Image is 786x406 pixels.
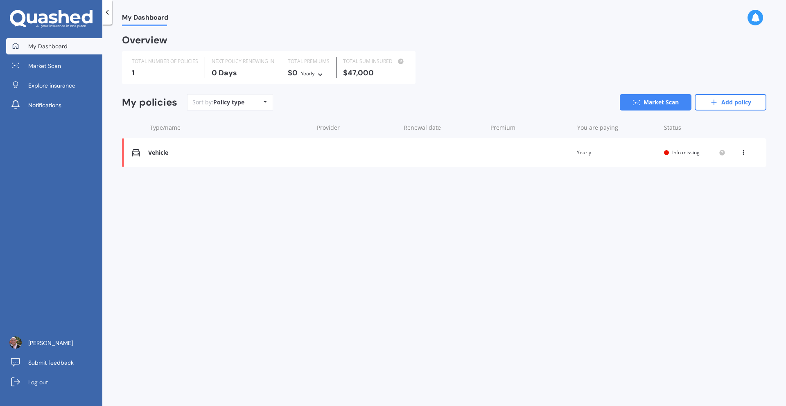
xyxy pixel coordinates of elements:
a: Notifications [6,97,102,113]
div: TOTAL NUMBER OF POLICIES [132,57,198,65]
span: Market Scan [28,62,61,70]
div: TOTAL SUM INSURED [343,57,406,65]
a: Add policy [695,94,766,111]
span: Submit feedback [28,359,74,367]
span: [PERSON_NAME] [28,339,73,347]
div: Yearly [301,70,315,78]
div: Yearly [577,149,657,157]
div: My policies [122,97,177,108]
div: 1 [132,69,198,77]
a: Market Scan [6,58,102,74]
span: My Dashboard [122,14,168,25]
div: $0 [288,69,330,78]
a: Submit feedback [6,354,102,371]
a: My Dashboard [6,38,102,54]
div: Policy type [213,98,244,106]
span: Info missing [672,149,700,156]
div: You are paying [577,124,657,132]
span: Log out [28,378,48,386]
span: Explore insurance [28,81,75,90]
a: [PERSON_NAME] [6,335,102,351]
div: Sort by: [192,98,244,106]
div: Status [664,124,725,132]
a: Market Scan [620,94,691,111]
div: Renewal date [404,124,484,132]
a: Explore insurance [6,77,102,94]
div: Provider [317,124,397,132]
div: NEXT POLICY RENEWING IN [212,57,274,65]
div: Vehicle [148,149,309,156]
div: 0 Days [212,69,274,77]
img: ACg8ocJ4xk67q6hFVifSrSIni4tMQ4YgIhwqY1rPRDM08x4WuB7GbNwT=s96-c [9,336,22,349]
span: My Dashboard [28,42,68,50]
div: TOTAL PREMIUMS [288,57,330,65]
div: Type/name [150,124,310,132]
div: Overview [122,36,167,44]
img: Vehicle [132,149,140,157]
span: Notifications [28,101,61,109]
div: Premium [490,124,571,132]
a: Log out [6,374,102,390]
div: $47,000 [343,69,406,77]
